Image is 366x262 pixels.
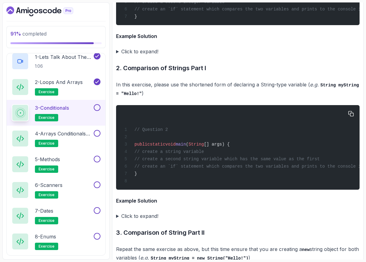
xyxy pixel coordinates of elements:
h4: Example Solution [116,32,360,40]
h3: 2. Comparison of Strings Part I [116,63,360,73]
span: // Question 2 [134,127,168,132]
span: exercise [39,89,55,94]
em: e.g. [310,82,319,88]
p: 3 - Conditionals [35,104,69,112]
span: [] args) { [204,142,230,147]
span: exercise [39,167,55,172]
span: static [150,142,165,147]
p: 4 - Arrays Conditionals and Methods [35,130,92,137]
span: exercise [39,192,55,197]
summary: Click to expand! [116,47,360,56]
button: 1-Lets Talk About The Exercises1:06 [12,53,100,70]
summary: Click to expand! [116,212,360,220]
button: 2-Loops and Arraysexercise [12,78,100,96]
span: 91 % [10,31,21,37]
a: Dashboard [6,6,87,16]
button: 3-Conditionalsexercise [12,104,100,121]
span: } [134,171,137,176]
p: 5 - Methods [35,156,60,163]
button: 6-Scannersexercise [12,181,100,199]
p: In this exercise, please use the shortened form of declaring a String-type variable ( ) [116,80,360,98]
span: ( [186,142,188,147]
button: 7-Datesexercise [12,207,100,224]
span: main [175,142,186,147]
code: new [302,247,310,252]
p: 1 - Lets Talk About The Exercises [35,53,92,61]
code: String myString = new String("Hello!") [151,256,248,261]
button: 5-Methodsexercise [12,156,100,173]
p: 8 - Enums [35,233,56,240]
span: exercise [39,244,55,249]
span: void [165,142,176,147]
span: exercise [39,141,55,146]
span: exercise [39,218,55,223]
button: 8-Enumsexercise [12,233,100,250]
button: 4-Arrays Conditionals and Methodsexercise [12,130,100,147]
span: completed [10,31,47,37]
span: String [188,142,204,147]
p: 7 - Dates [35,207,53,215]
h4: Example Solution [116,197,360,204]
span: // create a second string variable which has the same value as the first [134,157,320,161]
p: 1:06 [35,63,92,69]
p: 2 - Loops and Arrays [35,78,83,86]
p: 6 - Scanners [35,181,62,189]
span: } [134,14,137,19]
em: e.g. [140,255,149,261]
span: // create a string variable [134,149,204,154]
h3: 3. Comparison of String Part II [116,228,360,237]
span: exercise [39,115,55,120]
span: public [134,142,150,147]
